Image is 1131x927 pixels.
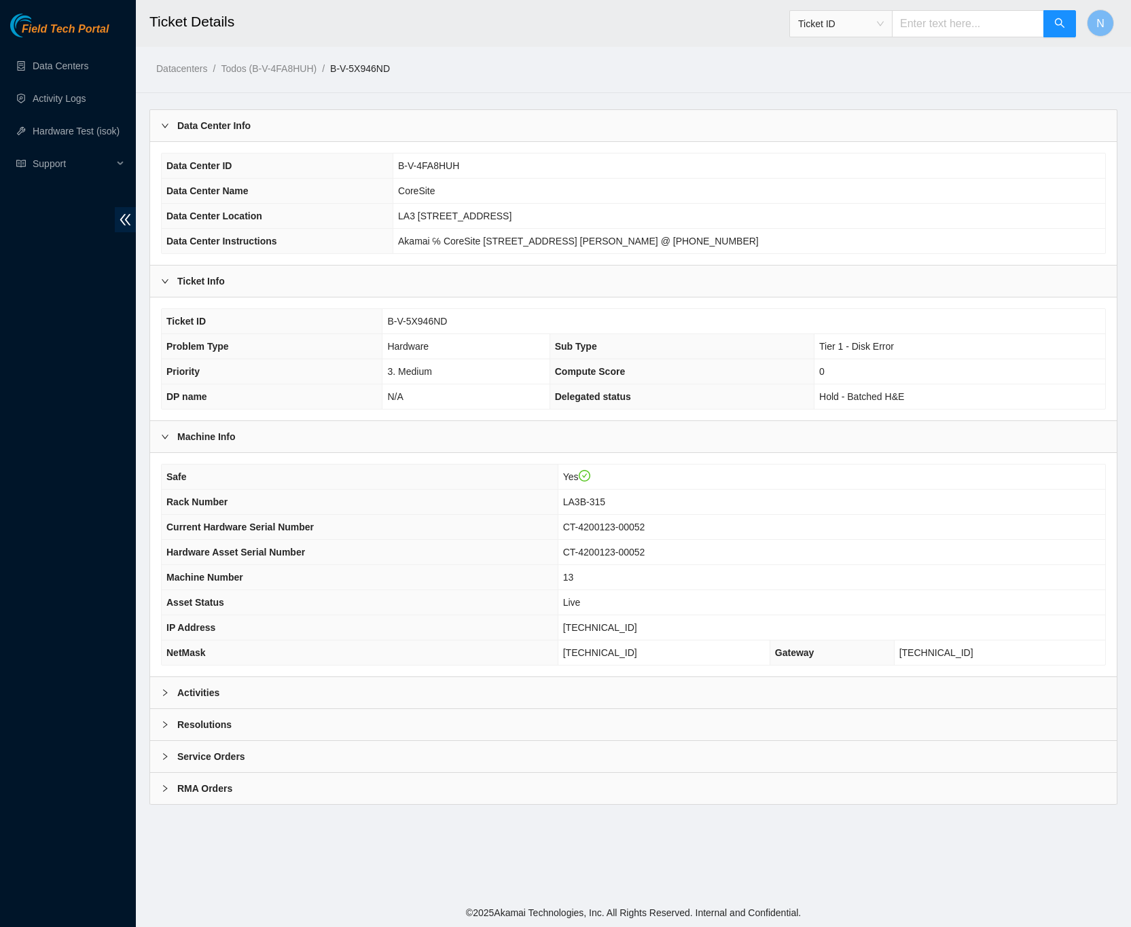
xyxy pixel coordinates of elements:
[563,597,581,608] span: Live
[213,63,215,74] span: /
[387,316,447,327] span: B-V-5X946ND
[398,185,435,196] span: CoreSite
[156,63,207,74] a: Datacenters
[563,547,645,558] span: CT-4200123-00052
[221,63,317,74] a: Todos (B-V-4FA8HUH)
[322,63,325,74] span: /
[819,366,825,377] span: 0
[177,685,219,700] b: Activities
[161,752,169,761] span: right
[555,391,631,402] span: Delegated status
[150,266,1117,297] div: Ticket Info
[150,709,1117,740] div: Resolutions
[33,150,113,177] span: Support
[892,10,1044,37] input: Enter text here...
[177,717,232,732] b: Resolutions
[579,470,591,482] span: check-circle
[33,126,120,137] a: Hardware Test (isok)
[563,647,637,658] span: [TECHNICAL_ID]
[387,391,403,402] span: N/A
[166,211,262,221] span: Data Center Location
[1087,10,1114,37] button: N
[563,622,637,633] span: [TECHNICAL_ID]
[398,160,459,171] span: B-V-4FA8HUH
[16,159,26,168] span: read
[161,122,169,130] span: right
[150,741,1117,772] div: Service Orders
[387,366,431,377] span: 3. Medium
[1043,10,1076,37] button: search
[166,496,228,507] span: Rack Number
[166,597,224,608] span: Asset Status
[166,647,206,658] span: NetMask
[150,421,1117,452] div: Machine Info
[150,677,1117,708] div: Activities
[166,236,277,247] span: Data Center Instructions
[166,547,305,558] span: Hardware Asset Serial Number
[819,341,894,352] span: Tier 1 - Disk Error
[10,24,109,42] a: Akamai TechnologiesField Tech Portal
[166,316,206,327] span: Ticket ID
[563,496,605,507] span: LA3B-315
[177,749,245,764] b: Service Orders
[166,522,314,532] span: Current Hardware Serial Number
[330,63,390,74] a: B-V-5X946ND
[398,236,759,247] span: Akamai ℅ CoreSite [STREET_ADDRESS] [PERSON_NAME] @ [PHONE_NUMBER]
[136,898,1131,927] footer: © 2025 Akamai Technologies, Inc. All Rights Reserved. Internal and Confidential.
[563,572,574,583] span: 13
[166,341,229,352] span: Problem Type
[177,118,251,133] b: Data Center Info
[899,647,973,658] span: [TECHNICAL_ID]
[563,522,645,532] span: CT-4200123-00052
[166,160,232,171] span: Data Center ID
[161,689,169,697] span: right
[161,433,169,441] span: right
[115,207,136,232] span: double-left
[150,773,1117,804] div: RMA Orders
[150,110,1117,141] div: Data Center Info
[177,781,232,796] b: RMA Orders
[798,14,884,34] span: Ticket ID
[166,572,243,583] span: Machine Number
[166,185,249,196] span: Data Center Name
[166,366,200,377] span: Priority
[166,471,187,482] span: Safe
[33,93,86,104] a: Activity Logs
[398,211,511,221] span: LA3 [STREET_ADDRESS]
[177,429,236,444] b: Machine Info
[33,60,88,71] a: Data Centers
[555,366,625,377] span: Compute Score
[1096,15,1105,32] span: N
[22,23,109,36] span: Field Tech Portal
[177,274,225,289] b: Ticket Info
[775,647,814,658] span: Gateway
[161,277,169,285] span: right
[387,341,429,352] span: Hardware
[10,14,69,37] img: Akamai Technologies
[166,391,207,402] span: DP name
[563,471,590,482] span: Yes
[161,784,169,793] span: right
[161,721,169,729] span: right
[166,622,215,633] span: IP Address
[555,341,597,352] span: Sub Type
[1054,18,1065,31] span: search
[819,391,904,402] span: Hold - Batched H&E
